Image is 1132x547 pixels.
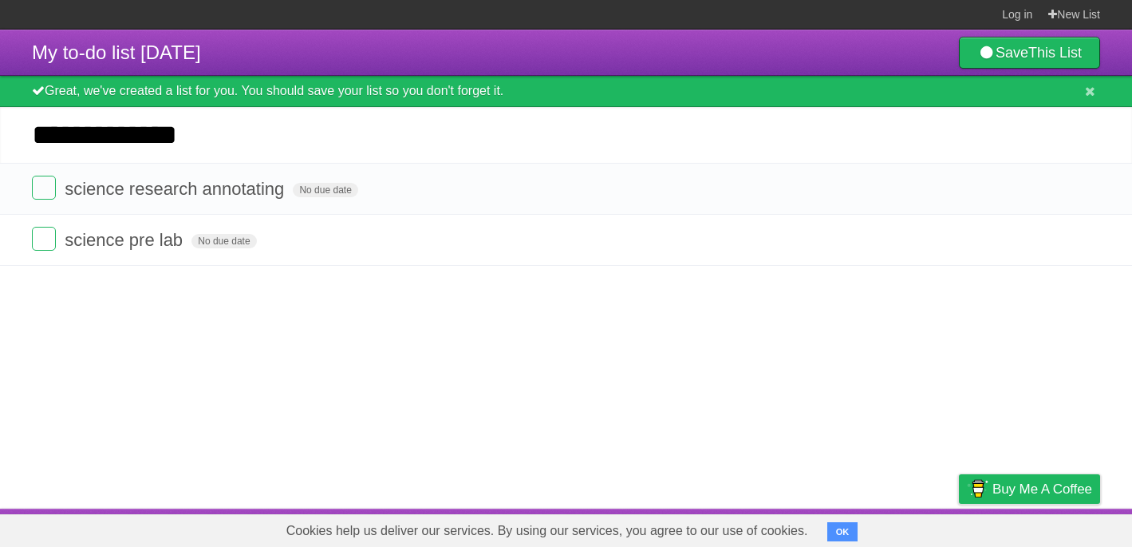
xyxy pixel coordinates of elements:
[747,513,780,543] a: About
[959,37,1100,69] a: SaveThis List
[1028,45,1082,61] b: This List
[992,475,1092,503] span: Buy me a coffee
[967,475,988,502] img: Buy me a coffee
[959,474,1100,504] a: Buy me a coffee
[191,234,256,248] span: No due date
[270,515,824,547] span: Cookies help us deliver our services. By using our services, you agree to our use of cookies.
[32,42,201,63] span: My to-do list [DATE]
[884,513,919,543] a: Terms
[293,183,357,197] span: No due date
[1000,513,1100,543] a: Suggest a feature
[938,513,980,543] a: Privacy
[799,513,864,543] a: Developers
[32,227,56,251] label: Done
[827,522,858,541] button: OK
[65,179,288,199] span: science research annotating
[65,230,187,250] span: science pre lab
[32,176,56,200] label: Done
